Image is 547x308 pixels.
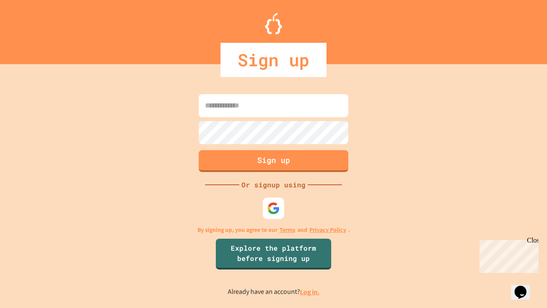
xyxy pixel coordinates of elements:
[279,225,295,234] a: Terms
[239,180,308,190] div: Or signup using
[228,287,320,297] p: Already have an account?
[199,150,348,172] button: Sign up
[216,239,331,269] a: Explore the platform before signing up
[265,13,282,34] img: Logo.svg
[221,43,326,77] div: Sign up
[511,274,538,299] iframe: chat widget
[197,225,350,234] p: By signing up, you agree to our and .
[476,237,538,273] iframe: chat widget
[300,287,320,296] a: Log in.
[309,225,346,234] a: Privacy Policy
[267,202,280,215] img: google-icon.svg
[3,3,59,54] div: Chat with us now!Close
